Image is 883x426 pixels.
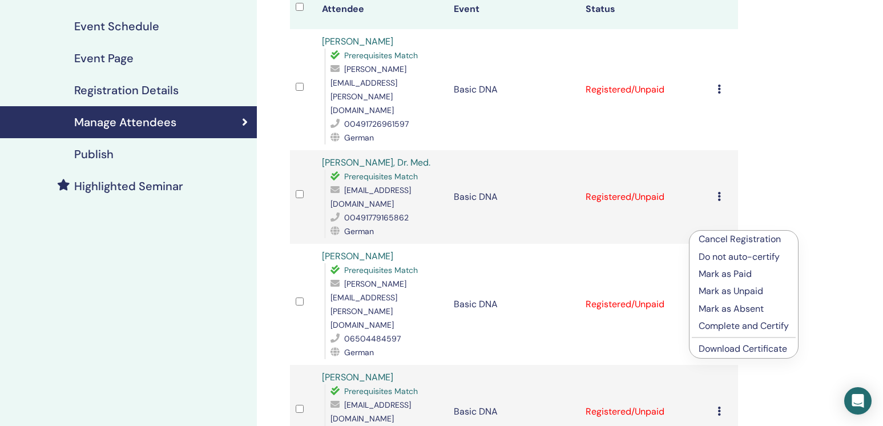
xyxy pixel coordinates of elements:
span: 00491779165862 [344,212,409,223]
span: [EMAIL_ADDRESS][DOMAIN_NAME] [330,400,411,424]
h4: Publish [74,147,114,161]
span: Prerequisites Match [344,386,418,396]
span: Prerequisites Match [344,265,418,275]
a: Download Certificate [699,343,787,355]
span: Prerequisites Match [344,50,418,61]
div: Open Intercom Messenger [844,387,872,415]
p: Mark as Unpaid [699,284,789,298]
h4: Manage Attendees [74,115,176,129]
h4: Event Schedule [74,19,159,33]
p: Cancel Registration [699,232,789,246]
h4: Event Page [74,51,134,65]
span: Prerequisites Match [344,171,418,182]
p: Mark as Paid [699,267,789,281]
a: [PERSON_NAME] [322,35,393,47]
h4: Registration Details [74,83,179,97]
td: Basic DNA [448,244,580,365]
span: German [344,347,374,357]
span: [PERSON_NAME][EMAIL_ADDRESS][PERSON_NAME][DOMAIN_NAME] [330,279,406,330]
p: Complete and Certify [699,319,789,333]
p: Do not auto-certify [699,250,789,264]
span: [EMAIL_ADDRESS][DOMAIN_NAME] [330,185,411,209]
td: Basic DNA [448,150,580,244]
a: [PERSON_NAME], Dr. Med. [322,156,430,168]
span: [PERSON_NAME][EMAIL_ADDRESS][PERSON_NAME][DOMAIN_NAME] [330,64,406,115]
a: [PERSON_NAME] [322,371,393,383]
td: Basic DNA [448,29,580,150]
span: German [344,226,374,236]
span: 06504484597 [344,333,401,344]
p: Mark as Absent [699,302,789,316]
a: [PERSON_NAME] [322,250,393,262]
span: German [344,132,374,143]
span: 00491726961597 [344,119,409,129]
h4: Highlighted Seminar [74,179,183,193]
